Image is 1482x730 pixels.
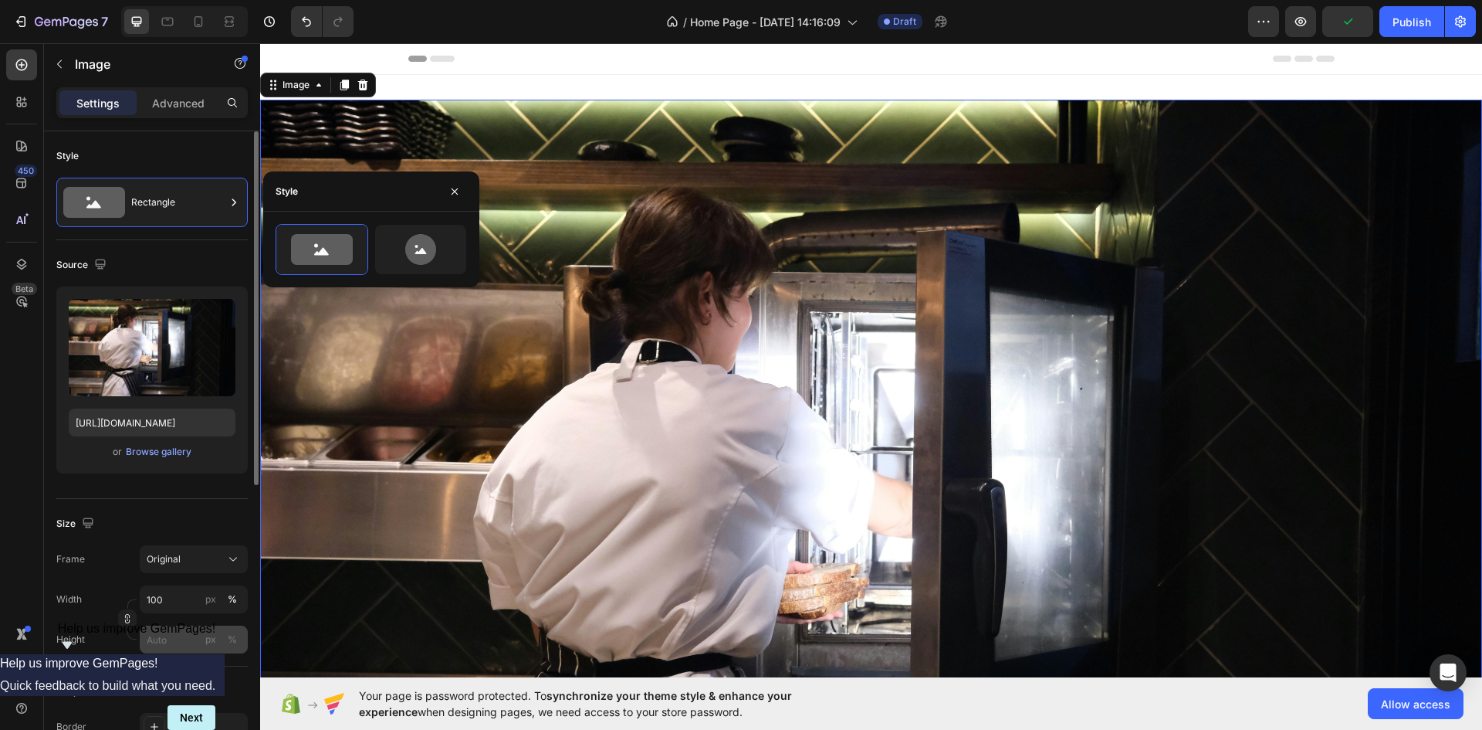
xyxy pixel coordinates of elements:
[69,409,235,436] input: https://example.com/image.jpg
[359,688,852,720] span: Your page is password protected. To when designing pages, we need access to your store password.
[76,95,120,111] p: Settings
[1379,6,1444,37] button: Publish
[1430,654,1467,691] div: Open Intercom Messenger
[291,6,354,37] div: Undo/Redo
[147,552,181,566] span: Original
[58,622,216,654] button: Show survey - Help us improve GemPages!
[101,12,108,31] p: 7
[131,185,225,220] div: Rectangle
[276,185,298,199] div: Style
[6,6,115,37] button: 7
[1392,14,1431,30] div: Publish
[56,592,82,606] label: Width
[260,43,1482,677] iframe: Design area
[69,299,235,396] img: preview-image
[152,95,205,111] p: Advanced
[113,443,122,461] span: or
[223,630,242,649] button: px
[140,586,248,613] input: px%
[56,149,79,163] div: Style
[75,55,206,73] p: Image
[201,590,220,609] button: %
[205,592,216,606] div: px
[359,689,792,718] span: synchronize your theme style & enhance your experience
[228,633,237,647] div: %
[56,552,85,566] label: Frame
[12,283,37,295] div: Beta
[56,255,110,276] div: Source
[683,14,687,30] span: /
[125,444,192,460] button: Browse gallery
[58,622,216,635] span: Help us improve GemPages!
[1381,696,1450,712] span: Allow access
[1368,688,1463,719] button: Allow access
[56,514,97,535] div: Size
[893,15,916,29] span: Draft
[228,592,237,606] div: %
[223,590,242,609] button: px
[140,545,248,573] button: Original
[690,14,841,30] span: Home Page - [DATE] 14:16:09
[15,165,37,177] div: 450
[126,445,191,459] div: Browse gallery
